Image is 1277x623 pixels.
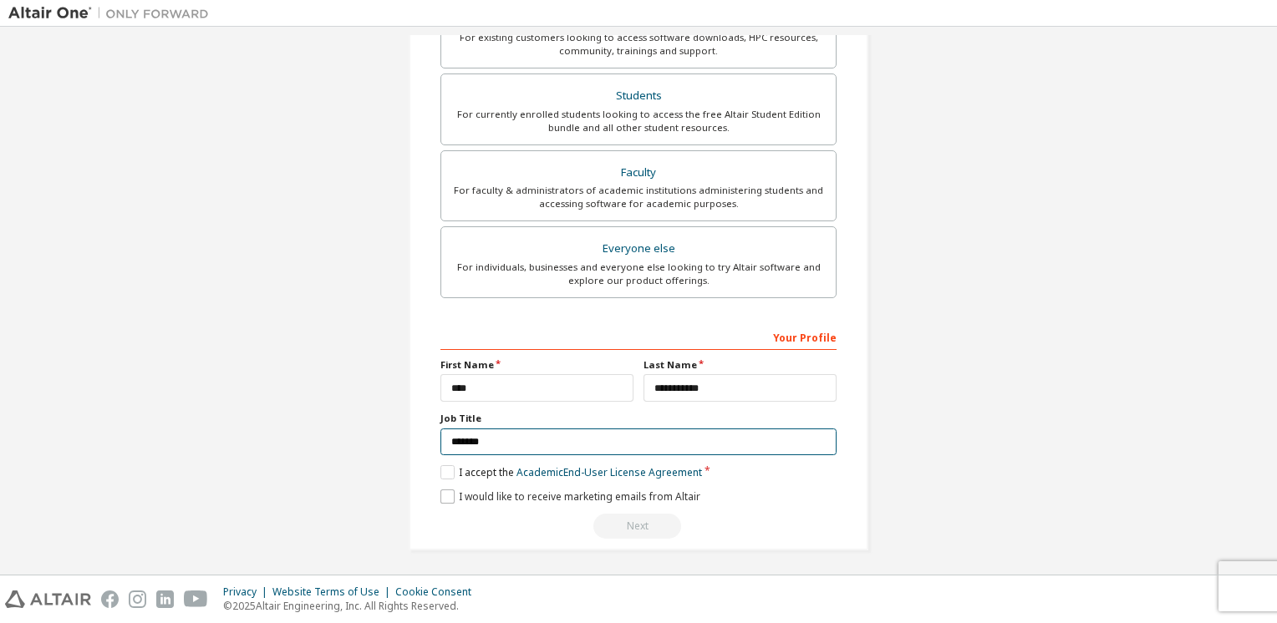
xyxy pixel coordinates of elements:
[451,237,826,261] div: Everyone else
[5,590,91,608] img: altair_logo.svg
[451,261,826,287] div: For individuals, businesses and everyone else looking to try Altair software and explore our prod...
[440,489,700,504] label: I would like to receive marketing emails from Altair
[440,323,837,350] div: Your Profile
[516,465,702,479] a: Academic End-User License Agreement
[440,358,633,372] label: First Name
[451,108,826,134] div: For currently enrolled students looking to access the free Altair Student Edition bundle and all ...
[8,5,217,22] img: Altair One
[440,465,702,479] label: I accept the
[451,84,826,108] div: Students
[395,585,481,599] div: Cookie Consent
[451,161,826,185] div: Faculty
[223,599,481,613] p: © 2025 Altair Engineering, Inc. All Rights Reserved.
[451,31,826,58] div: For existing customers looking to access software downloads, HPC resources, community, trainings ...
[440,514,837,539] div: Read and acccept EULA to continue
[101,590,119,608] img: facebook.svg
[129,590,146,608] img: instagram.svg
[440,412,837,425] label: Job Title
[223,585,272,599] div: Privacy
[156,590,174,608] img: linkedin.svg
[184,590,208,608] img: youtube.svg
[451,184,826,210] div: For faculty & administrators of academic institutions administering students and accessing softwa...
[644,358,837,372] label: Last Name
[272,585,395,599] div: Website Terms of Use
